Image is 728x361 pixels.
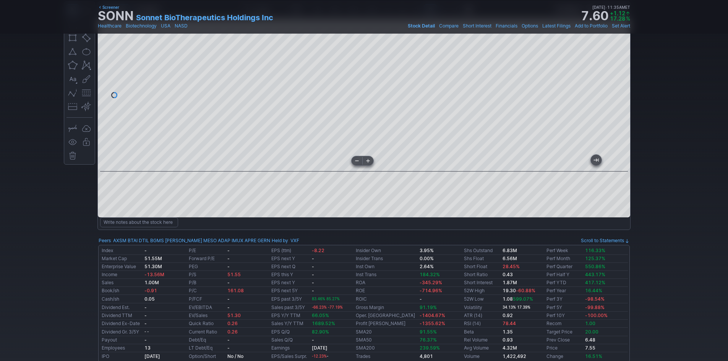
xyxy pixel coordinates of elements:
span: -8.22 [312,248,324,253]
span: 239.59% [420,345,440,351]
td: Volatility [462,303,501,312]
td: EV/EBITDA [187,303,226,312]
span: 85.27% [326,297,340,301]
span: • [122,22,125,30]
td: Perf 5Y [545,303,584,312]
td: Inst Own [354,263,418,271]
a: Biotechnology [126,22,157,30]
td: Sales Q/Q [270,336,310,344]
td: SMA200 [354,344,418,352]
span: 17.28 [610,15,625,22]
td: Inst Trans [354,271,418,279]
td: Perf 10Y [545,312,584,320]
a: NASD [175,22,188,30]
td: Enterprise Value [100,263,143,271]
span: 0.26 [227,329,238,335]
td: Employees [100,344,143,352]
span: -100.00% [585,312,608,318]
span: +1.12 [610,10,625,16]
button: Drawings autosave: Off [80,122,92,134]
b: 6.48 [585,337,595,343]
td: Perf Quarter [545,263,584,271]
a: 1.00 [585,321,595,326]
button: Jump to the most recent bar [591,155,602,165]
td: RSI (14) [462,320,501,328]
span: -345.29% [420,280,442,285]
td: Option/Short [187,352,226,361]
span: 550.86% [585,264,605,269]
b: 19.30 [503,288,535,293]
b: No / No [227,353,243,359]
b: 0.92 [503,312,513,318]
td: Change [545,352,584,361]
b: 0.05 [144,296,155,302]
td: EPS next Q [270,263,310,271]
td: Market Cap [100,255,143,263]
td: P/S [187,271,226,279]
small: 34.13% 17.39% [503,305,530,309]
button: Text [66,73,79,85]
span: 16.51% [585,353,602,359]
span: 16.44% [585,288,602,293]
b: 6.56M [503,256,517,261]
a: Short Float [464,264,487,269]
b: - [227,256,230,261]
span: • [436,22,438,30]
td: ROE [354,287,418,295]
a: Short Interest [463,22,491,30]
b: - [227,248,230,253]
button: Triangle [66,45,79,58]
span: 1689.52% [312,321,335,326]
td: Quick Ratio [187,320,226,328]
button: Rectangle [66,32,79,44]
b: - [227,345,230,351]
span: • [605,4,607,11]
span: -60.88% [516,288,535,293]
b: 4,801 [420,353,433,359]
span: 161.08 [227,288,244,293]
b: - [312,256,314,261]
a: Set Alert [612,22,630,30]
td: EPS next Y [270,255,310,263]
td: Sales past 3/5Y [270,303,310,312]
td: EPS next Y [270,279,310,287]
span: 76.37% [420,337,437,343]
a: Short Ratio [464,272,488,277]
b: - [227,304,230,310]
td: Debt/Eq [187,336,226,344]
span: 0.26 [227,321,238,326]
td: Dividend Est. [100,303,143,312]
span: 91.55% [420,329,437,335]
span: • [571,22,574,30]
a: IMUX [232,237,243,244]
td: EPS Q/Q [270,328,310,336]
td: Perf Year [545,287,584,295]
a: USA [161,22,170,30]
a: Financials [496,22,517,30]
a: GERN [258,237,270,244]
b: - [312,288,314,293]
b: - [312,337,314,343]
span: 417.12% [585,280,605,285]
a: Compare [439,22,459,30]
td: 52W High [462,287,501,295]
span: -66.23% [312,305,327,309]
a: ADAP [218,237,230,244]
span: • [492,22,495,30]
div: : [99,237,270,244]
td: Sales [100,279,143,287]
span: • [171,22,174,30]
button: Hide drawings [66,136,79,148]
button: Rotated rectangle [80,32,92,44]
span: 51.30 [227,312,241,318]
td: Prev Close [545,336,584,344]
span: Latest Filings [542,23,571,29]
td: Income [100,271,143,279]
button: Elliott waves [66,87,79,99]
td: Volume [462,352,501,361]
button: XABCD [80,59,92,71]
td: Forward P/E [187,255,226,263]
b: 0.00% [420,256,434,261]
span: -77.19% [328,305,343,309]
button: Polygon [66,59,79,71]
